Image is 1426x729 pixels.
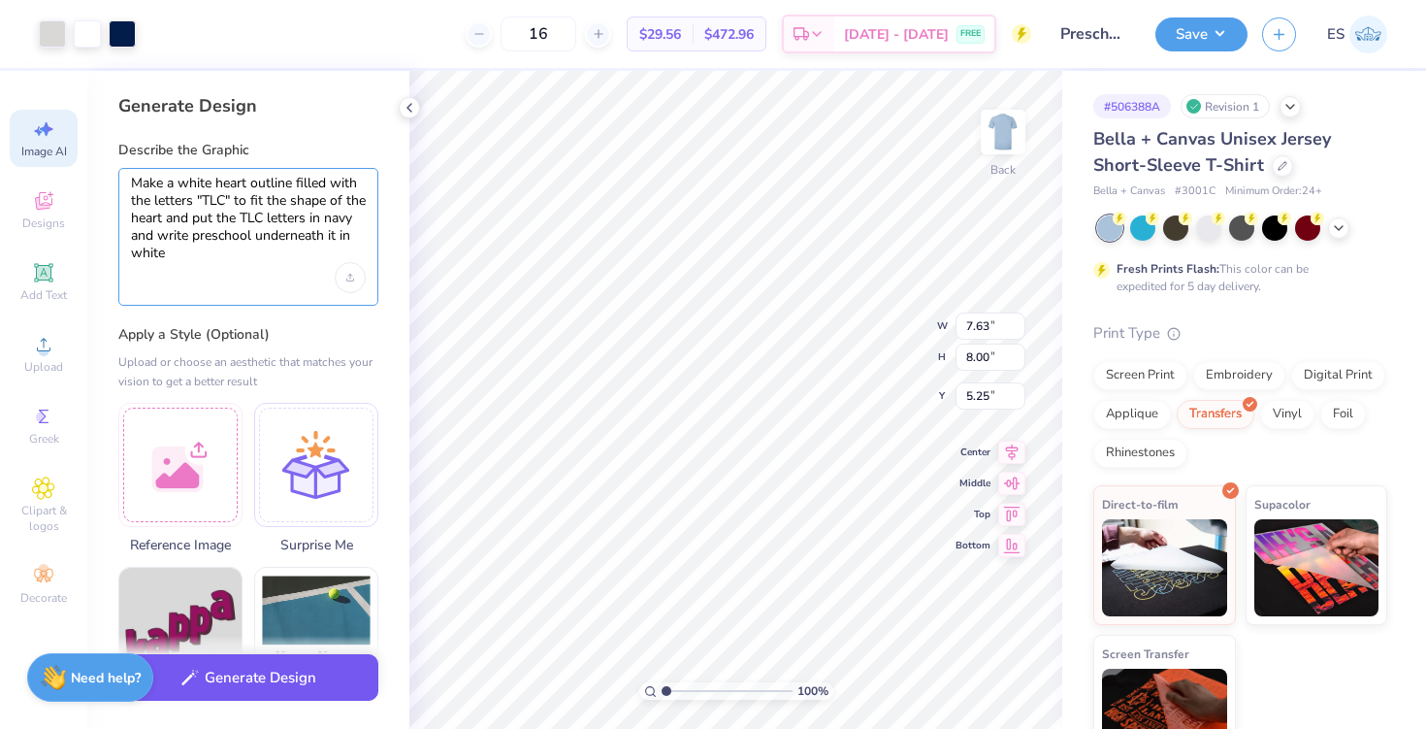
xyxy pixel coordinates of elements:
[254,535,378,555] span: Surprise Me
[118,141,378,160] label: Describe the Graphic
[1225,183,1322,200] span: Minimum Order: 24 +
[1093,322,1387,345] div: Print Type
[1093,127,1331,177] span: Bella + Canvas Unisex Jersey Short-Sleeve T-Shirt
[956,446,990,459] span: Center
[118,94,378,117] div: Generate Design
[1102,644,1189,664] span: Screen Transfer
[501,17,576,51] input: – –
[1093,439,1187,468] div: Rhinestones
[22,215,65,231] span: Designs
[1327,23,1345,46] span: ES
[990,161,1016,179] div: Back
[956,539,990,552] span: Bottom
[1327,16,1387,53] a: ES
[1291,361,1385,390] div: Digital Print
[255,568,377,690] img: Photorealistic
[984,113,1022,151] img: Back
[20,590,67,606] span: Decorate
[1254,519,1379,616] img: Supacolor
[1093,400,1171,429] div: Applique
[1320,400,1366,429] div: Foil
[1193,361,1285,390] div: Embroidery
[704,24,754,45] span: $472.96
[118,654,378,702] button: Generate Design
[1117,261,1219,277] strong: Fresh Prints Flash:
[29,431,59,447] span: Greek
[131,175,366,263] textarea: Make a white heart outline filled with the letters "TLC" to fit the shape of the heart and put th...
[1093,183,1165,200] span: Bella + Canvas
[21,144,67,159] span: Image AI
[118,325,378,345] label: Apply a Style (Optional)
[1093,94,1171,118] div: # 506388A
[1102,519,1227,616] img: Direct-to-film
[1175,183,1215,200] span: # 3001C
[71,669,141,687] strong: Need help?
[1177,400,1254,429] div: Transfers
[335,262,366,293] div: Upload image
[960,27,981,41] span: FREE
[1155,17,1248,51] button: Save
[1102,494,1179,514] span: Direct-to-film
[1117,260,1355,295] div: This color can be expedited for 5 day delivery.
[20,287,67,303] span: Add Text
[844,24,949,45] span: [DATE] - [DATE]
[1093,361,1187,390] div: Screen Print
[118,535,243,555] span: Reference Image
[1254,494,1311,514] span: Supacolor
[639,24,681,45] span: $29.56
[1349,16,1387,53] img: Erica Springer
[24,359,63,375] span: Upload
[956,477,990,490] span: Middle
[10,503,78,534] span: Clipart & logos
[1046,15,1141,53] input: Untitled Design
[956,508,990,521] span: Top
[797,682,828,700] span: 100 %
[119,568,242,690] img: Text-Based
[1260,400,1314,429] div: Vinyl
[118,352,378,391] div: Upload or choose an aesthetic that matches your vision to get a better result
[1181,94,1270,118] div: Revision 1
